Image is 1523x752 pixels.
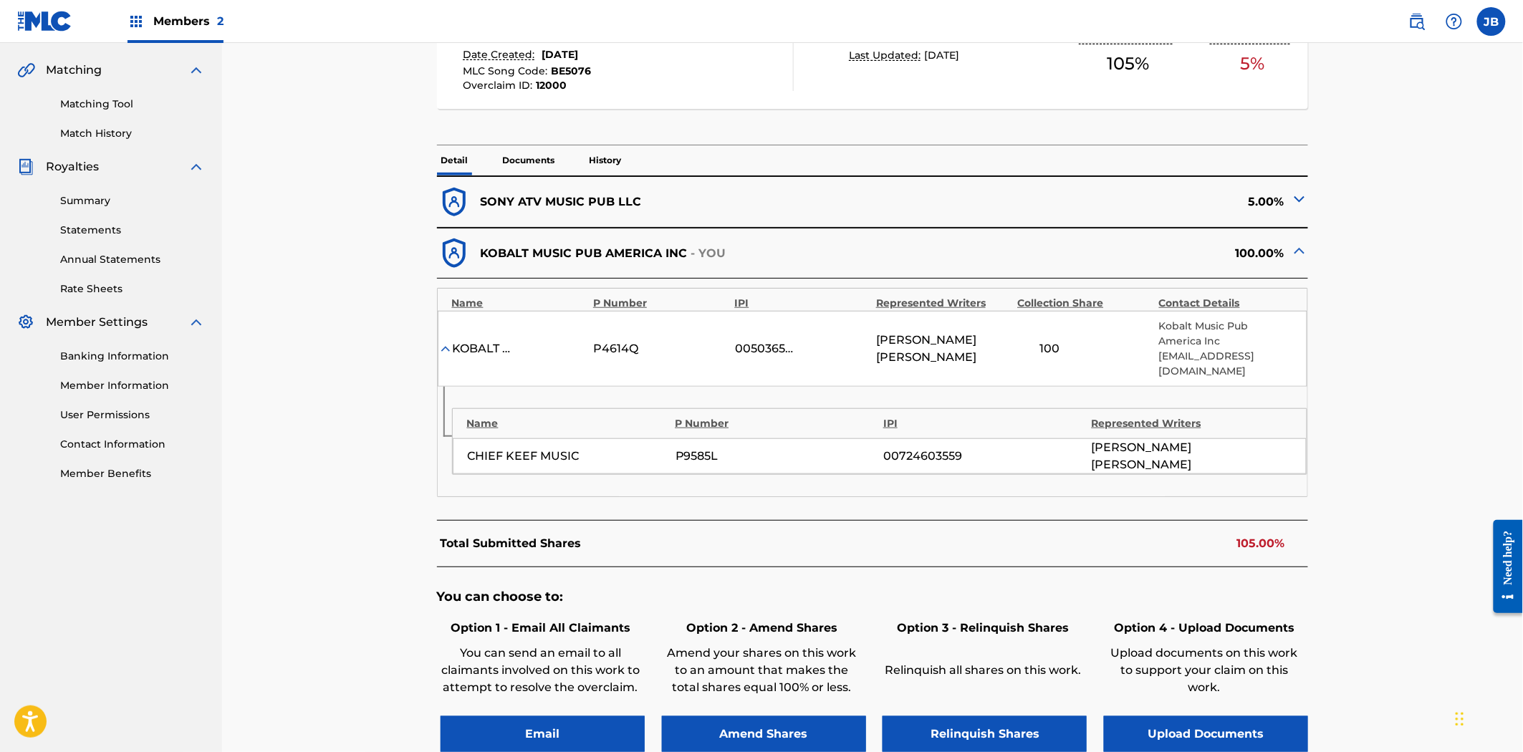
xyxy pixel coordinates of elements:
p: Date Created: [463,47,538,62]
p: Relinquish all shares on this work. [883,662,1083,679]
p: Documents [499,145,559,175]
p: You can send an email to all claimants involved on this work to attempt to resolve the overclaim. [441,645,641,696]
a: Member Benefits [60,466,205,481]
button: Email [441,716,645,752]
div: Name [467,416,668,431]
p: - YOU [691,245,726,262]
span: Matching [46,62,102,79]
button: Amend Shares [662,716,866,752]
a: Public Search [1403,7,1431,36]
a: Annual Statements [60,252,205,267]
span: [DATE] [924,49,959,62]
h6: Option 4 - Upload Documents [1104,620,1305,637]
h6: Option 3 - Relinquish Shares [883,620,1083,637]
span: BE5076 [551,64,591,77]
div: Name [452,296,586,311]
a: Rate Sheets [60,281,205,297]
img: Matching [17,62,35,79]
h5: You can choose to: [437,589,1309,605]
span: Members [153,13,224,29]
p: 105.00% [1236,535,1284,552]
p: Amend your shares on this work to an amount that makes the total shares equal 100% or less. [662,645,863,696]
h6: Option 2 - Amend Shares [662,620,863,637]
h6: Option 1 - Email All Claimants [441,620,641,637]
p: Last Updated: [849,48,924,63]
div: Represented Writers [1092,416,1293,431]
a: Statements [60,223,205,238]
img: expand [188,314,205,331]
button: Upload Documents [1104,716,1308,752]
div: Contact Details [1159,296,1293,311]
a: BELIEVEDate Created:[DATE]MLC Song Code:BE5076Overclaim ID:12000 OverclaimLast Updated:[DATE]Subm... [437,1,1309,109]
p: SONY ATV MUSIC PUB LLC [480,193,641,211]
img: expand-cell-toggle [438,342,453,356]
button: Relinquish Shares [883,716,1087,752]
span: Overclaim ID : [463,79,536,92]
img: search [1408,13,1426,30]
img: MLC Logo [17,11,72,32]
span: [DATE] [542,48,578,61]
a: Member Information [60,378,205,393]
div: P9585L [676,448,876,465]
img: expand [188,62,205,79]
img: Member Settings [17,314,34,331]
p: KOBALT MUSIC PUB AMERICA INC [480,245,687,262]
span: MLC Song Code : [463,64,551,77]
span: 2 [217,14,224,28]
div: Help [1440,7,1469,36]
img: Top Rightsholders [128,13,145,30]
div: User Menu [1477,7,1506,36]
div: P Number [675,416,876,431]
span: 12000 [536,79,567,92]
span: [PERSON_NAME] [PERSON_NAME] [1091,439,1292,473]
p: Upload documents on this work to support your claim on this work. [1104,645,1305,696]
img: expand [188,158,205,175]
a: Matching Tool [60,97,205,112]
div: Drag [1456,698,1464,741]
span: [PERSON_NAME] [PERSON_NAME] [876,332,1010,366]
span: Royalties [46,158,99,175]
p: Detail [437,145,473,175]
img: help [1446,13,1463,30]
a: User Permissions [60,408,205,423]
span: 105 % [1107,51,1149,77]
div: Represented Writers [876,296,1010,311]
div: IPI [735,296,869,311]
iframe: Resource Center [1483,509,1523,625]
div: P Number [593,296,727,311]
img: dfb38c8551f6dcc1ac04.svg [437,185,472,220]
iframe: Chat Widget [1451,683,1523,752]
p: History [585,145,626,175]
p: Kobalt Music Pub America Inc [1158,319,1292,349]
a: Banking Information [60,349,205,364]
div: Collection Share [1017,296,1151,311]
div: CHIEF KEEF MUSIC [468,448,668,465]
div: 5.00% [873,185,1308,220]
img: expand-cell-toggle [1291,191,1308,208]
a: Summary [60,193,205,208]
p: Total Submitted Shares [441,535,582,552]
p: [EMAIL_ADDRESS][DOMAIN_NAME] [1158,349,1292,379]
span: Member Settings [46,314,148,331]
a: Contact Information [60,437,205,452]
img: expand-cell-toggle [1291,242,1308,259]
img: dfb38c8551f6dcc1ac04.svg [437,236,472,271]
a: Match History [60,126,205,141]
span: 5 % [1240,51,1264,77]
img: Royalties [17,158,34,175]
div: IPI [883,416,1085,431]
div: 100.00% [873,236,1308,271]
div: 00724603559 [883,448,1084,465]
